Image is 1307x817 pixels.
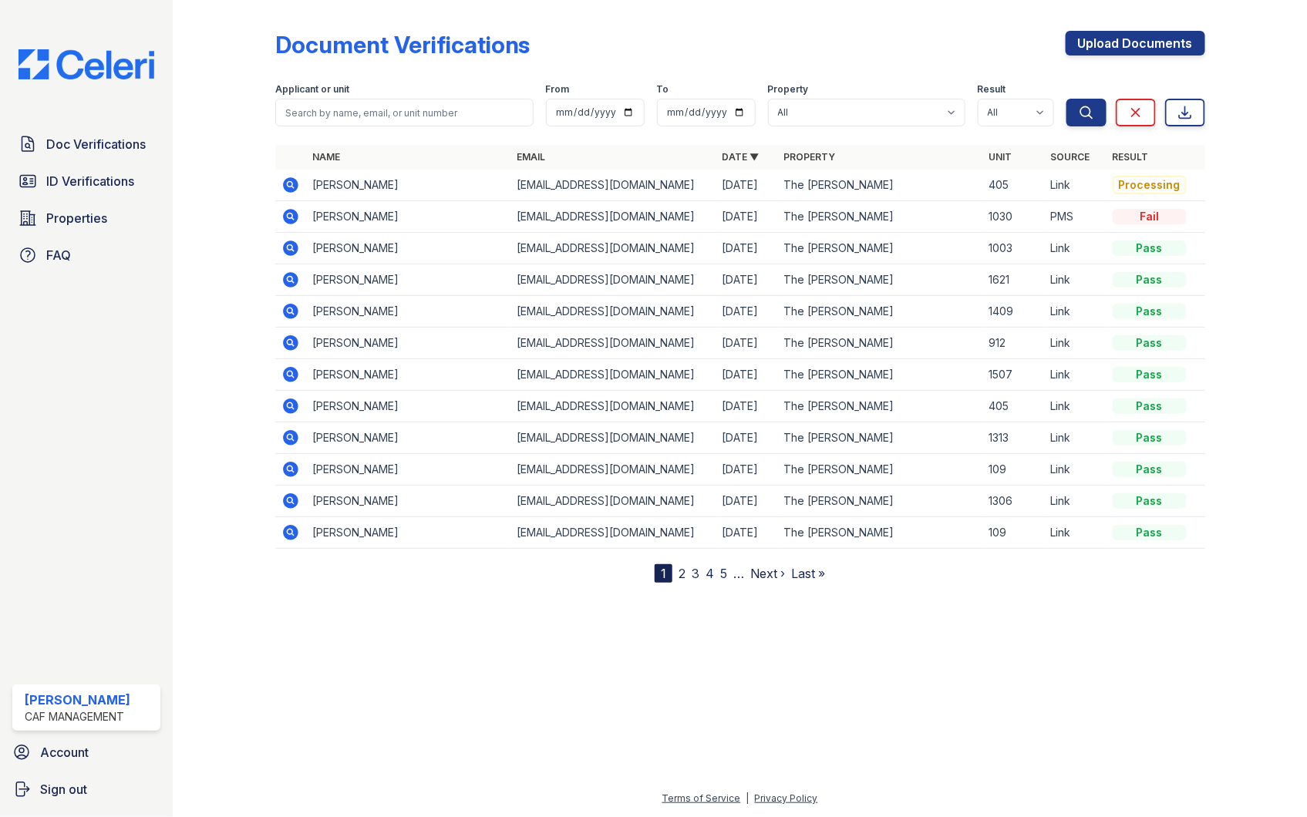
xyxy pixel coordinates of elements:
td: The [PERSON_NAME] [778,391,983,422]
div: Pass [1113,240,1187,256]
td: The [PERSON_NAME] [778,328,983,359]
div: Pass [1113,430,1187,445]
a: Account [6,737,167,768]
span: Doc Verifications [46,135,146,153]
td: [PERSON_NAME] [306,233,511,264]
td: The [PERSON_NAME] [778,454,983,486]
a: Date ▼ [723,151,760,163]
span: Properties [46,209,107,227]
div: [PERSON_NAME] [25,691,130,709]
td: The [PERSON_NAME] [778,170,983,201]
td: [EMAIL_ADDRESS][DOMAIN_NAME] [511,233,716,264]
a: Upload Documents [1066,31,1205,55]
label: Property [768,83,809,96]
td: Link [1045,359,1107,391]
td: Link [1045,486,1107,517]
td: [EMAIL_ADDRESS][DOMAIN_NAME] [511,201,716,233]
td: [DATE] [716,201,778,233]
div: Pass [1113,462,1187,477]
td: The [PERSON_NAME] [778,201,983,233]
td: 1621 [983,264,1045,296]
a: 4 [706,566,714,581]
label: From [546,83,570,96]
a: Result [1113,151,1149,163]
td: [EMAIL_ADDRESS][DOMAIN_NAME] [511,359,716,391]
td: Link [1045,391,1107,422]
label: Result [978,83,1006,96]
td: 912 [983,328,1045,359]
a: Privacy Policy [755,792,818,804]
label: To [657,83,669,96]
div: Pass [1113,272,1187,287]
td: [PERSON_NAME] [306,454,511,486]
td: 405 [983,170,1045,201]
span: ID Verifications [46,172,134,190]
td: [EMAIL_ADDRESS][DOMAIN_NAME] [511,422,716,454]
td: Link [1045,454,1107,486]
td: [PERSON_NAME] [306,201,511,233]
div: Pass [1113,493,1187,509]
td: [PERSON_NAME] [306,486,511,517]
td: [EMAIL_ADDRESS][DOMAIN_NAME] [511,170,716,201]
a: Next › [750,566,785,581]
a: Terms of Service [662,792,741,804]
a: Unit [989,151,1012,163]
td: 1030 [983,201,1045,233]
td: [EMAIL_ADDRESS][DOMAIN_NAME] [511,296,716,328]
div: Pass [1113,304,1187,319]
div: Pass [1113,335,1187,351]
td: [DATE] [716,517,778,549]
a: Last » [791,566,825,581]
td: [DATE] [716,296,778,328]
input: Search by name, email, or unit number [275,99,534,126]
div: Pass [1113,398,1187,414]
td: [PERSON_NAME] [306,359,511,391]
td: [EMAIL_ADDRESS][DOMAIN_NAME] [511,486,716,517]
td: 109 [983,517,1045,549]
td: 1409 [983,296,1045,328]
td: The [PERSON_NAME] [778,296,983,328]
img: CE_Logo_Blue-a8612792a0a2168367f1c8372b55b34899dd931a85d93a1a3d3e32e68fde9ad4.png [6,49,167,79]
div: Pass [1113,367,1187,382]
div: Fail [1113,209,1187,224]
td: The [PERSON_NAME] [778,359,983,391]
td: [EMAIL_ADDRESS][DOMAIN_NAME] [511,391,716,422]
div: Processing [1113,176,1187,194]
a: Name [312,151,340,163]
td: [DATE] [716,391,778,422]
td: [DATE] [716,486,778,517]
td: Link [1045,233,1107,264]
a: ID Verifications [12,166,160,197]
td: Link [1045,264,1107,296]
td: [PERSON_NAME] [306,328,511,359]
td: 109 [983,454,1045,486]
td: [PERSON_NAME] [306,391,511,422]
div: Pass [1113,525,1187,540]
td: [PERSON_NAME] [306,422,511,454]
td: 405 [983,391,1045,422]
a: 3 [692,566,699,581]
span: Account [40,743,89,762]
td: 1507 [983,359,1045,391]
td: [EMAIL_ADDRESS][DOMAIN_NAME] [511,454,716,486]
td: [DATE] [716,328,778,359]
td: [EMAIL_ADDRESS][DOMAIN_NAME] [511,264,716,296]
td: [EMAIL_ADDRESS][DOMAIN_NAME] [511,328,716,359]
td: Link [1045,328,1107,359]
td: The [PERSON_NAME] [778,486,983,517]
button: Sign out [6,774,167,805]
div: Document Verifications [275,31,531,59]
td: [DATE] [716,422,778,454]
td: The [PERSON_NAME] [778,517,983,549]
a: Source [1051,151,1090,163]
a: Properties [12,203,160,234]
a: 5 [720,566,727,581]
td: [EMAIL_ADDRESS][DOMAIN_NAME] [511,517,716,549]
span: Sign out [40,780,87,799]
td: [PERSON_NAME] [306,170,511,201]
td: [PERSON_NAME] [306,517,511,549]
td: [DATE] [716,170,778,201]
a: Doc Verifications [12,129,160,160]
td: [PERSON_NAME] [306,264,511,296]
td: Link [1045,517,1107,549]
